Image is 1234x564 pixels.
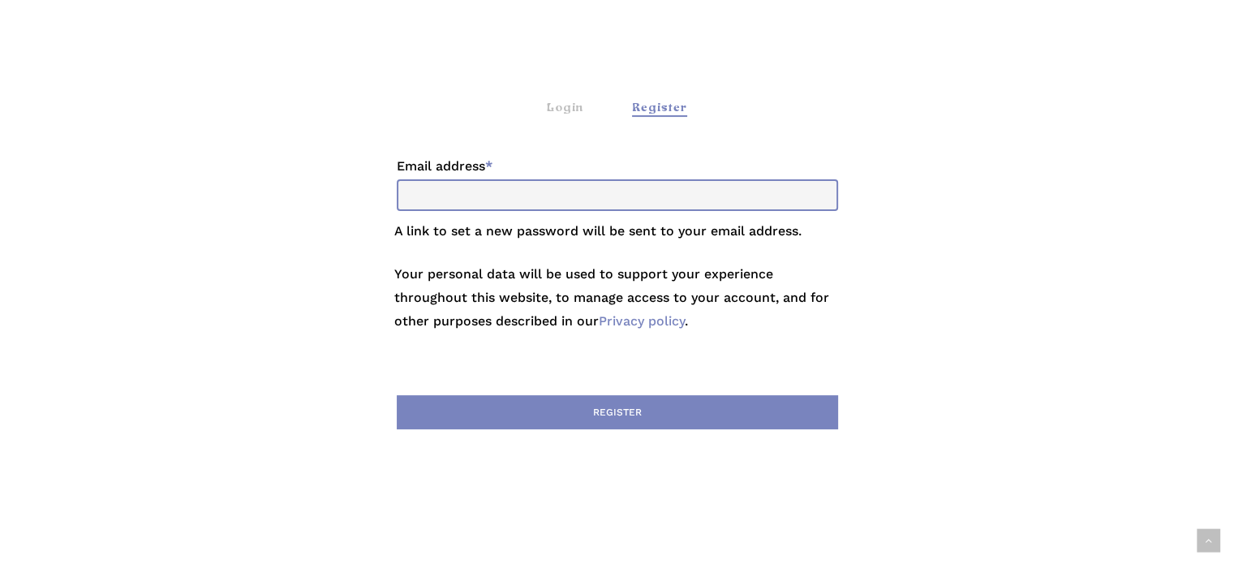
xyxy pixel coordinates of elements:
div: Login [547,100,583,117]
label: Email address [397,153,838,179]
p: Your personal data will be used to support your experience throughout this website, to manage acc... [394,263,841,352]
p: A link to set a new password will be sent to your email address. [394,220,841,263]
a: Privacy policy [599,313,685,329]
button: Register [397,395,838,429]
div: Register [632,100,687,117]
a: Back to top [1197,529,1220,553]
